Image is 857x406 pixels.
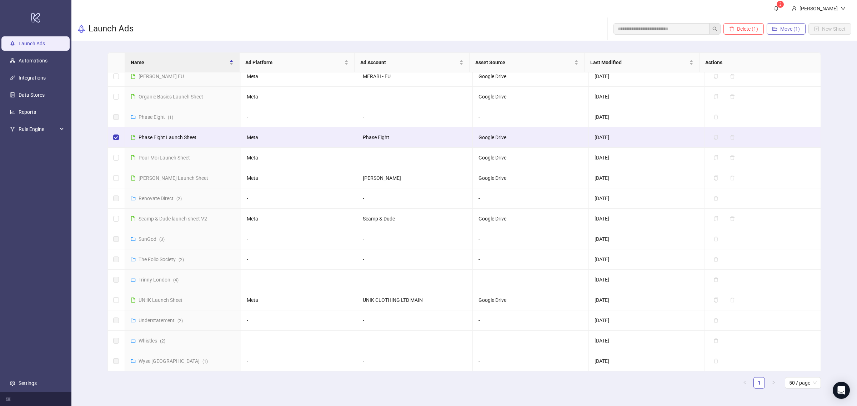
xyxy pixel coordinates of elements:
td: Meta [241,148,357,168]
span: ( 2 ) [160,339,165,344]
td: - [357,270,473,290]
li: 1 [753,377,765,389]
span: ( 4 ) [173,278,179,283]
span: left [743,380,747,385]
div: Open Intercom Messenger [833,382,850,399]
li: Next Page [768,377,779,389]
td: Google Drive [473,148,589,168]
span: Name [131,59,228,66]
span: Phase Eight [139,114,173,120]
span: ( 1 ) [202,359,208,364]
span: Pour Moi Launch Sheet [139,155,190,161]
td: [DATE] [589,270,705,290]
td: Meta [241,66,357,87]
h3: Launch Ads [89,23,134,35]
span: file [131,155,136,160]
span: folder [131,237,136,242]
td: - [357,188,473,209]
span: 50 / page [789,377,817,388]
td: - [241,270,357,290]
button: Delete (1) [723,23,764,35]
button: left [739,377,751,389]
td: - [241,229,357,249]
td: - [357,229,473,249]
td: Meta [241,168,357,188]
span: fork [10,127,15,132]
button: The sheet needs to be migrated before it can be duplicated. Please open the sheet to migrate it. [711,153,724,162]
span: file [131,298,136,303]
td: - [473,188,589,209]
td: Google Drive [473,87,589,107]
td: - [473,107,589,127]
a: Settings [19,380,37,386]
th: Name [125,53,240,72]
td: - [357,310,473,331]
span: The Folio Society [139,257,184,262]
span: folder [131,318,136,323]
span: folder [131,257,136,262]
a: Automations [19,58,47,64]
td: - [357,331,473,351]
span: Organic Basics Launch Sheet [139,94,203,100]
td: [DATE] [589,66,705,87]
button: right [768,377,779,389]
span: rocket [77,25,86,33]
td: - [357,249,473,270]
td: Phase Eight [357,127,473,148]
td: [DATE] [589,229,705,249]
td: - [241,310,357,331]
td: - [357,351,473,371]
td: [DATE] [589,290,705,310]
td: - [473,249,589,270]
a: 1 [754,377,765,388]
a: Reports [19,109,36,115]
span: Delete (1) [737,26,758,32]
td: - [241,351,357,371]
span: ( 1 ) [168,115,173,120]
td: - [241,107,357,127]
a: Integrations [19,75,46,81]
td: [DATE] [589,107,705,127]
span: delete [729,26,734,31]
td: [DATE] [589,148,705,168]
span: Ad Account [360,59,458,66]
td: Google Drive [473,66,589,87]
td: [DATE] [589,351,705,371]
span: Asset Source [475,59,573,66]
span: file [131,94,136,99]
button: New Sheet [808,23,851,35]
sup: 3 [777,1,784,8]
span: [PERSON_NAME] EU [139,73,184,79]
span: Rule Engine [19,122,58,136]
td: Google Drive [473,290,589,310]
td: UNIK CLOTHING LTD MAIN [357,290,473,310]
span: folder [131,338,136,343]
td: Google Drive [473,168,589,188]
div: Page Size [785,377,821,389]
td: Meta [241,127,357,148]
span: [PERSON_NAME] Launch Sheet [139,175,208,181]
span: Last Modified [590,59,688,66]
span: 3 [779,2,782,7]
td: [PERSON_NAME] [357,168,473,188]
td: Google Drive [473,127,589,148]
th: Last Modified [585,53,700,72]
span: file [131,176,136,181]
td: - [357,87,473,107]
span: file [131,135,136,140]
td: Scamp & Dude [357,209,473,229]
span: folder [131,359,136,364]
button: The sheet needs to be migrated before it can be duplicated. Please open the sheet to migrate it. [711,92,724,101]
th: Actions [700,53,815,72]
span: Whistles [139,338,165,344]
span: ( 2 ) [179,257,184,262]
span: SunGod [139,236,165,242]
td: - [241,331,357,351]
td: Google Drive [473,209,589,229]
td: [DATE] [589,310,705,331]
span: bell [774,6,779,11]
span: UN:IK Launch Sheet [139,297,182,303]
span: ( 3 ) [159,237,165,242]
td: MERABI - EU [357,66,473,87]
td: - [473,331,589,351]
